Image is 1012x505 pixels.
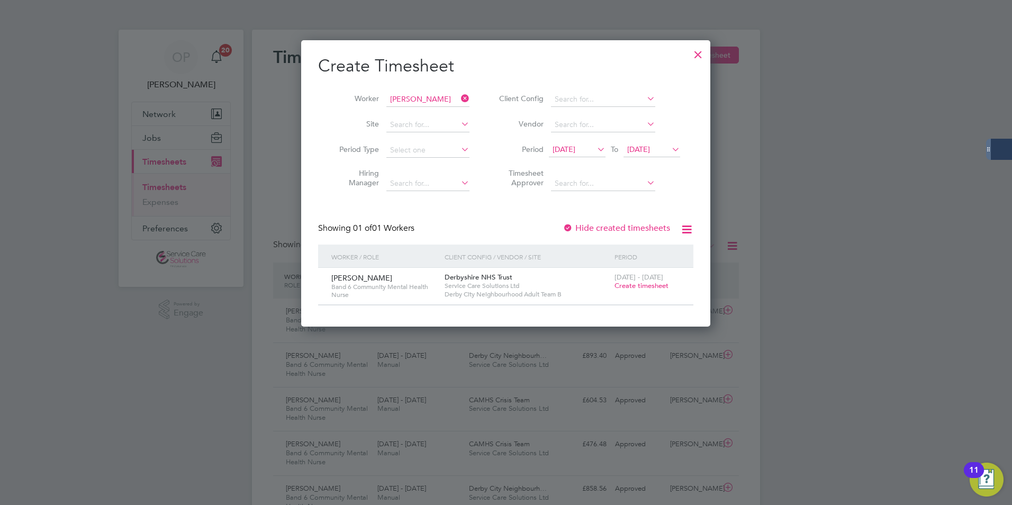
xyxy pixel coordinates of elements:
div: 11 [969,470,979,484]
span: Create timesheet [615,281,668,290]
label: Hide created timesheets [563,223,670,233]
input: Search for... [386,92,469,107]
label: Hiring Manager [331,168,379,187]
label: Timesheet Approver [496,168,544,187]
div: Showing [318,223,417,234]
label: Period [496,145,544,154]
input: Search for... [551,118,655,132]
span: [PERSON_NAME] [331,273,392,283]
span: Derbyshire NHS Trust [445,273,512,282]
button: Open Resource Center, 11 new notifications [970,463,1004,497]
span: 01 Workers [353,223,414,233]
span: To [608,142,621,156]
div: Worker / Role [329,245,442,269]
input: Search for... [551,176,655,191]
span: [DATE] - [DATE] [615,273,663,282]
input: Search for... [386,118,469,132]
h2: Create Timesheet [318,55,693,77]
span: [DATE] [553,145,575,154]
span: Derby City Neighbourhood Adult Team B [445,290,609,299]
input: Select one [386,143,469,158]
label: Client Config [496,94,544,103]
span: Band 6 Community Mental Health Nurse [331,283,437,299]
label: Period Type [331,145,379,154]
label: Vendor [496,119,544,129]
span: Service Care Solutions Ltd [445,282,609,290]
input: Search for... [551,92,655,107]
label: Site [331,119,379,129]
div: Period [612,245,683,269]
input: Search for... [386,176,469,191]
label: Worker [331,94,379,103]
span: 01 of [353,223,372,233]
span: [DATE] [627,145,650,154]
div: Client Config / Vendor / Site [442,245,612,269]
